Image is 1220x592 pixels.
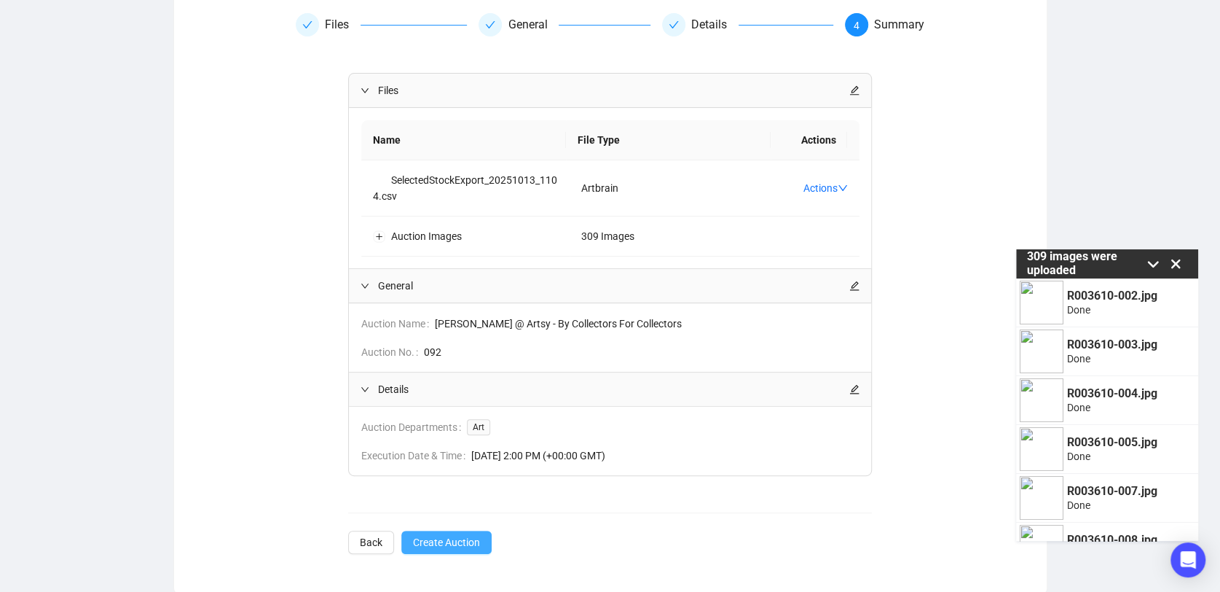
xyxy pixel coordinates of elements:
[691,13,739,36] div: Details
[581,230,634,242] span: 309 Images
[849,281,859,291] span: edit
[378,381,849,397] span: Details
[361,281,369,290] span: expanded
[581,182,618,194] span: Artbrain
[838,183,848,193] span: down
[1067,387,1157,400] p: R003610-004.jpg
[361,419,467,435] span: Auction Departments
[1067,534,1157,547] p: R003610-008.jpg
[349,269,871,303] div: Generaledit
[424,344,859,360] span: 092
[325,13,361,36] div: Files
[349,74,871,107] div: Filesedit
[1067,353,1157,365] p: Done
[349,373,871,406] div: Detailsedit
[361,217,570,257] td: Auction Images
[361,344,424,360] span: Auction No.
[302,20,312,30] span: check
[435,316,859,332] span: [PERSON_NAME] @ Artsy - By Collectors For Collectors
[1067,338,1157,351] p: R003610-003.jpg
[413,534,480,550] span: Create Auction
[874,13,924,36] div: Summary
[467,419,490,435] span: Art
[378,82,849,98] span: Files
[348,531,394,554] button: Back
[361,448,471,464] span: Execution Date & Time
[471,448,859,464] span: [DATE] 2:00 PM (+00:00 GMT)
[849,85,859,96] span: edit
[849,384,859,394] span: edit
[1170,542,1205,577] div: Open Intercom Messenger
[361,160,570,217] td: SelectedStockExport_20251013_1104.csv
[1067,499,1157,511] p: Done
[361,385,369,394] span: expanded
[508,13,559,36] div: General
[566,120,771,160] th: File Type
[1067,485,1157,498] p: R003610-007.jpg
[845,13,924,36] div: 4Summary
[374,230,385,242] button: Expand row
[360,534,382,550] span: Back
[662,13,833,36] div: Details
[1067,304,1157,316] p: Done
[1067,451,1157,462] p: Done
[485,20,495,30] span: check
[803,182,848,194] a: Actions
[771,120,848,160] th: Actions
[296,13,467,36] div: Files
[1027,250,1141,277] p: 309 images were uploaded
[854,20,859,31] span: 4
[479,13,650,36] div: General
[361,120,566,160] th: Name
[401,531,492,554] button: Create Auction
[361,86,369,95] span: expanded
[669,20,679,30] span: check
[1067,402,1157,413] p: Done
[361,316,435,332] span: Auction Name
[1067,436,1157,449] p: R003610-005.jpg
[1067,289,1157,303] p: R003610-002.jpg
[378,278,849,294] span: General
